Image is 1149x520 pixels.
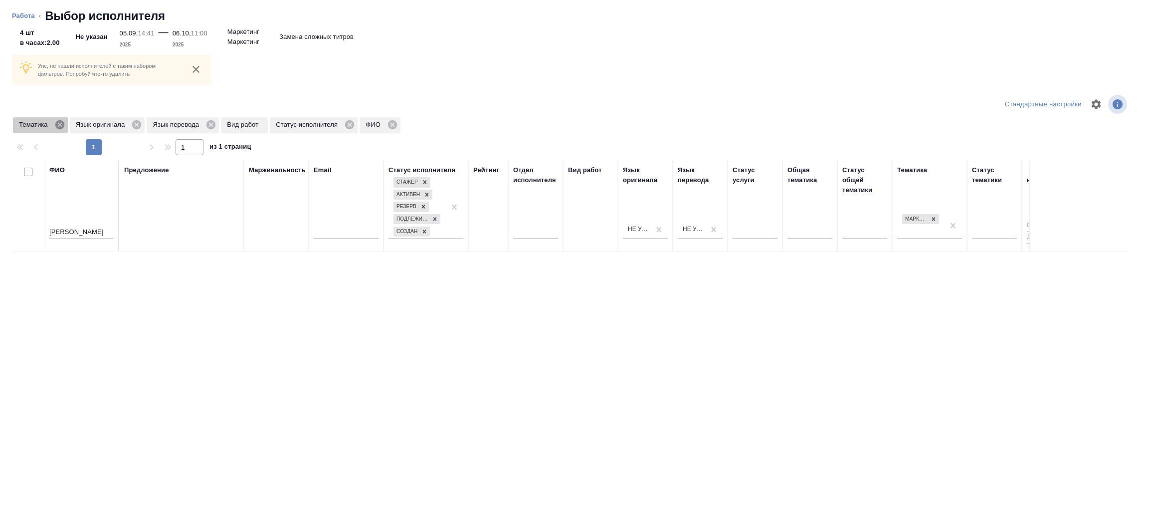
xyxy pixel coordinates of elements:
a: Работа [12,12,35,19]
div: Активен [393,190,421,200]
div: Создан [393,227,419,237]
div: Статус общей тематики [842,165,887,195]
div: Маркетинг [902,214,928,225]
div: Стажер [393,177,419,188]
p: 06.10, [173,29,191,37]
p: Язык перевода [153,120,202,130]
div: — [159,24,169,50]
p: Маркетинг [227,27,259,37]
span: из 1 страниц [209,141,251,155]
p: Замена сложных титров [279,32,354,42]
div: split button [1002,97,1084,112]
li: ‹ [39,11,41,21]
input: До [1027,232,1052,244]
div: Статус исполнителя [270,117,358,133]
div: ФИО [360,117,400,133]
div: Тематика [13,117,68,133]
p: 05.09, [120,29,138,37]
div: Стажер, Активен, Резерв, Подлежит внедрению, Создан [392,213,441,226]
div: Язык оригинала [70,117,145,133]
div: Язык оригинала [623,165,668,185]
nav: breadcrumb [12,8,1137,24]
div: Вид работ [568,165,602,175]
div: ФИО [49,165,65,175]
div: Статус услуги [733,165,777,185]
div: Email [314,165,331,175]
div: Статус исполнителя [388,165,455,175]
div: Стажер, Активен, Резерв, Подлежит внедрению, Создан [392,226,431,238]
div: Общая тематика [787,165,832,185]
p: Упс, не нашли исполнителей с таким набором фильтров. Попробуй что-то удалить [38,62,181,78]
div: Стажер, Активен, Резерв, Подлежит внедрению, Создан [392,189,433,201]
p: 14:41 [138,29,154,37]
div: Подлежит внедрению [393,214,429,225]
span: Настроить таблицу [1084,92,1108,116]
div: Статус тематики [972,165,1017,185]
p: Тематика [19,120,51,130]
span: Посмотреть информацию [1108,95,1129,114]
div: Тематика [897,165,927,175]
div: Стажер, Активен, Резерв, Подлежит внедрению, Создан [392,201,430,213]
p: 4 шт [20,28,60,38]
h2: Выбор исполнителя [45,8,165,24]
div: Не указан [683,225,706,234]
p: Язык оригинала [76,120,129,130]
div: Кол-во начисл. [1027,165,1052,185]
p: Статус исполнителя [276,120,341,130]
div: Язык перевода [147,117,219,133]
p: ФИО [366,120,384,130]
div: Не указан [628,225,651,234]
div: Маркетинг [901,213,940,226]
button: close [189,62,203,77]
div: Язык перевода [678,165,723,185]
div: Предложение [124,165,169,175]
div: Стажер, Активен, Резерв, Подлежит внедрению, Создан [392,176,431,189]
div: Рейтинг [473,165,499,175]
div: Отдел исполнителя [513,165,558,185]
p: 11:00 [191,29,207,37]
div: Резерв [393,202,418,212]
p: Вид работ [227,120,262,130]
div: Маржинальность [249,165,306,175]
input: От [1027,220,1052,232]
